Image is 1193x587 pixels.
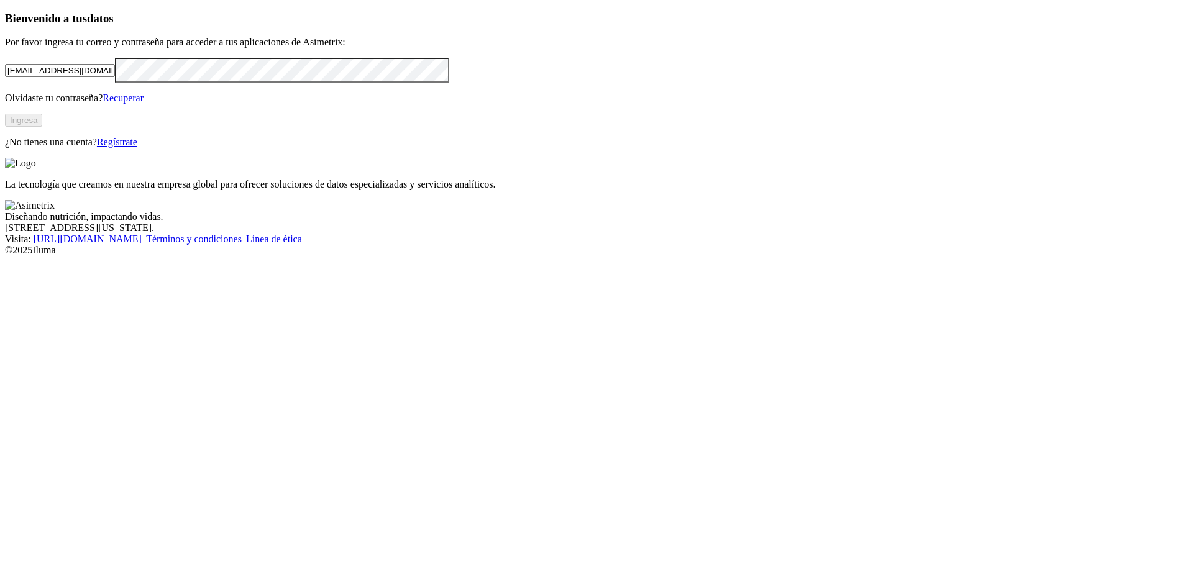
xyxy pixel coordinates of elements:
p: ¿No tienes una cuenta? [5,137,1188,148]
div: © 2025 Iluma [5,245,1188,256]
a: Recuperar [103,93,144,103]
div: Visita : | | [5,234,1188,245]
span: datos [87,12,114,25]
input: Tu correo [5,64,115,77]
p: La tecnología que creamos en nuestra empresa global para ofrecer soluciones de datos especializad... [5,179,1188,190]
h3: Bienvenido a tus [5,12,1188,25]
p: Olvidaste tu contraseña? [5,93,1188,104]
a: Regístrate [97,137,137,147]
a: Línea de ética [246,234,302,244]
a: Términos y condiciones [146,234,242,244]
a: [URL][DOMAIN_NAME] [34,234,142,244]
img: Logo [5,158,36,169]
button: Ingresa [5,114,42,127]
div: [STREET_ADDRESS][US_STATE]. [5,222,1188,234]
img: Asimetrix [5,200,55,211]
div: Diseñando nutrición, impactando vidas. [5,211,1188,222]
p: Por favor ingresa tu correo y contraseña para acceder a tus aplicaciones de Asimetrix: [5,37,1188,48]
